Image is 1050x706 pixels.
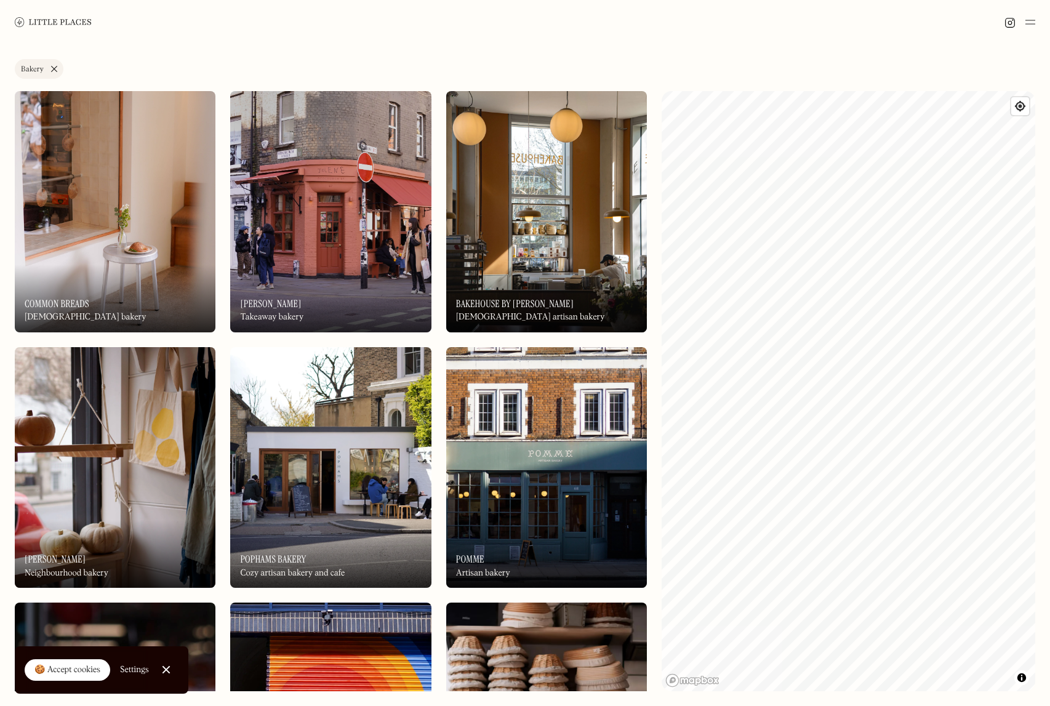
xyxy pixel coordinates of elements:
a: Close Cookie Popup [154,657,178,682]
img: Common Breads [15,91,215,332]
a: PommePommePommeArtisan bakery [446,347,647,588]
a: Settings [120,656,149,684]
a: Mapbox homepage [665,673,719,688]
div: Cozy artisan bakery and cafe [240,568,345,579]
div: Bakery [21,66,44,73]
h3: Pophams Bakery [240,553,306,565]
div: Artisan bakery [456,568,510,579]
div: [DEMOGRAPHIC_DATA] artisan bakery [456,312,605,323]
a: Pophams BakeryPophams BakeryPophams BakeryCozy artisan bakery and cafe [230,347,431,588]
div: Takeaway bakery [240,312,303,323]
a: 🍪 Accept cookies [25,659,110,681]
a: Common BreadsCommon BreadsCommon Breads[DEMOGRAPHIC_DATA] bakery [15,91,215,332]
a: Bakery [15,59,63,79]
img: Bakehouse by Signorelli [446,91,647,332]
h3: [PERSON_NAME] [25,553,86,565]
h3: Bakehouse by [PERSON_NAME] [456,298,574,310]
img: Jolene [230,91,431,332]
h3: Pomme [456,553,484,565]
h3: [PERSON_NAME] [240,298,301,310]
div: 🍪 Accept cookies [34,664,100,676]
a: Quince BakeryQuince Bakery[PERSON_NAME]Neighbourhood bakery [15,347,215,588]
a: Jolene Jolene [PERSON_NAME]Takeaway bakery [230,91,431,332]
button: Find my location [1011,97,1029,115]
button: Toggle attribution [1014,670,1029,685]
div: [DEMOGRAPHIC_DATA] bakery [25,312,146,323]
img: Quince Bakery [15,347,215,588]
div: Neighbourhood bakery [25,568,108,579]
img: Pomme [446,347,647,588]
span: Toggle attribution [1018,671,1025,684]
img: Pophams Bakery [230,347,431,588]
h3: Common Breads [25,298,89,310]
canvas: Map [662,91,1035,691]
div: Settings [120,665,149,674]
a: Bakehouse by SignorelliBakehouse by SignorelliBakehouse by [PERSON_NAME][DEMOGRAPHIC_DATA] artisa... [446,91,647,332]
